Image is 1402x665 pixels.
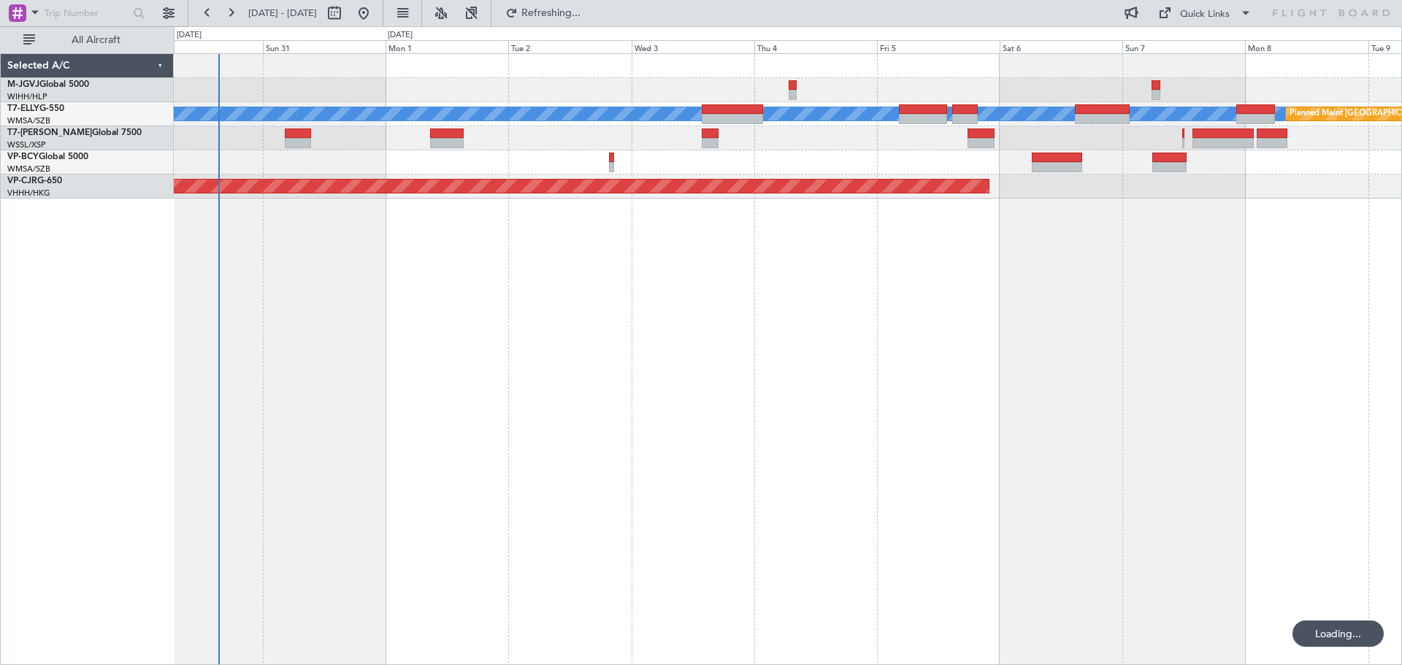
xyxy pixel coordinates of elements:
a: M-JGVJGlobal 5000 [7,80,89,89]
div: Thu 4 [754,40,877,53]
div: Sat 30 [140,40,263,53]
div: Quick Links [1180,7,1230,22]
span: VP-BCY [7,153,39,161]
div: Mon 8 [1245,40,1368,53]
div: [DATE] [177,29,202,42]
button: Quick Links [1151,1,1259,25]
button: All Aircraft [16,28,158,52]
span: T7-ELLY [7,104,39,113]
a: T7-[PERSON_NAME]Global 7500 [7,128,142,137]
a: T7-ELLYG-550 [7,104,64,113]
span: T7-[PERSON_NAME] [7,128,92,137]
div: Sun 7 [1122,40,1245,53]
div: Sun 31 [263,40,386,53]
a: WMSA/SZB [7,164,50,174]
a: WMSA/SZB [7,115,50,126]
span: [DATE] - [DATE] [248,7,317,20]
button: Refreshing... [499,1,586,25]
div: Loading... [1292,620,1384,647]
a: VHHH/HKG [7,188,50,199]
span: M-JGVJ [7,80,39,89]
div: Sat 6 [1000,40,1122,53]
span: VP-CJR [7,177,37,185]
div: Wed 3 [632,40,754,53]
span: All Aircraft [38,35,154,45]
a: WIHH/HLP [7,91,47,102]
div: Tue 2 [508,40,631,53]
span: Refreshing... [521,8,582,18]
div: Fri 5 [877,40,1000,53]
a: VP-CJRG-650 [7,177,62,185]
div: [DATE] [388,29,413,42]
div: Mon 1 [386,40,508,53]
a: WSSL/XSP [7,139,46,150]
a: VP-BCYGlobal 5000 [7,153,88,161]
input: Trip Number [45,2,129,24]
